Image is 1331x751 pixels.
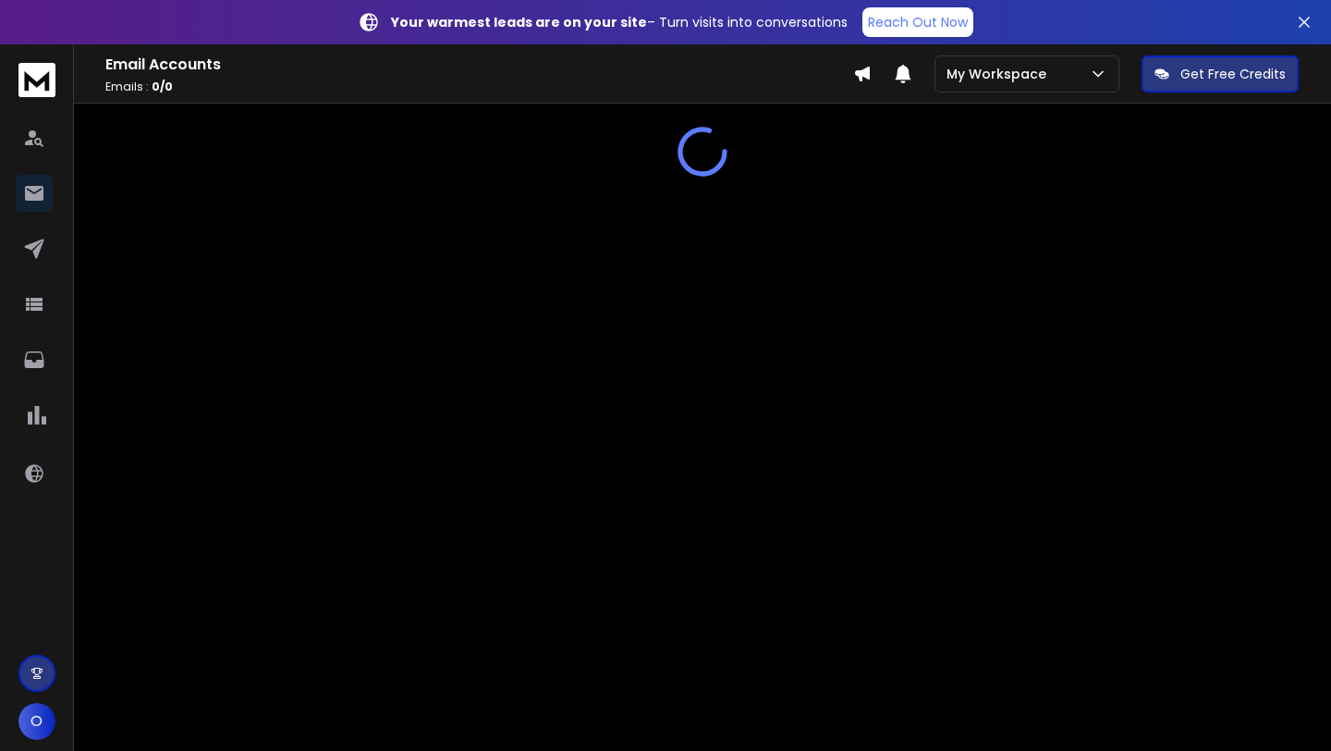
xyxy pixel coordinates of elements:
span: 0 / 0 [152,79,173,94]
p: Emails : [105,80,853,94]
button: Get Free Credits [1142,55,1299,92]
p: – Turn visits into conversations [391,13,848,31]
img: logo [18,63,55,97]
button: O [18,703,55,740]
a: Reach Out Now [862,7,973,37]
h1: Email Accounts [105,54,853,76]
p: Get Free Credits [1180,65,1286,83]
strong: Your warmest leads are on your site [391,13,647,31]
p: Reach Out Now [868,13,968,31]
p: My Workspace [946,65,1054,83]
